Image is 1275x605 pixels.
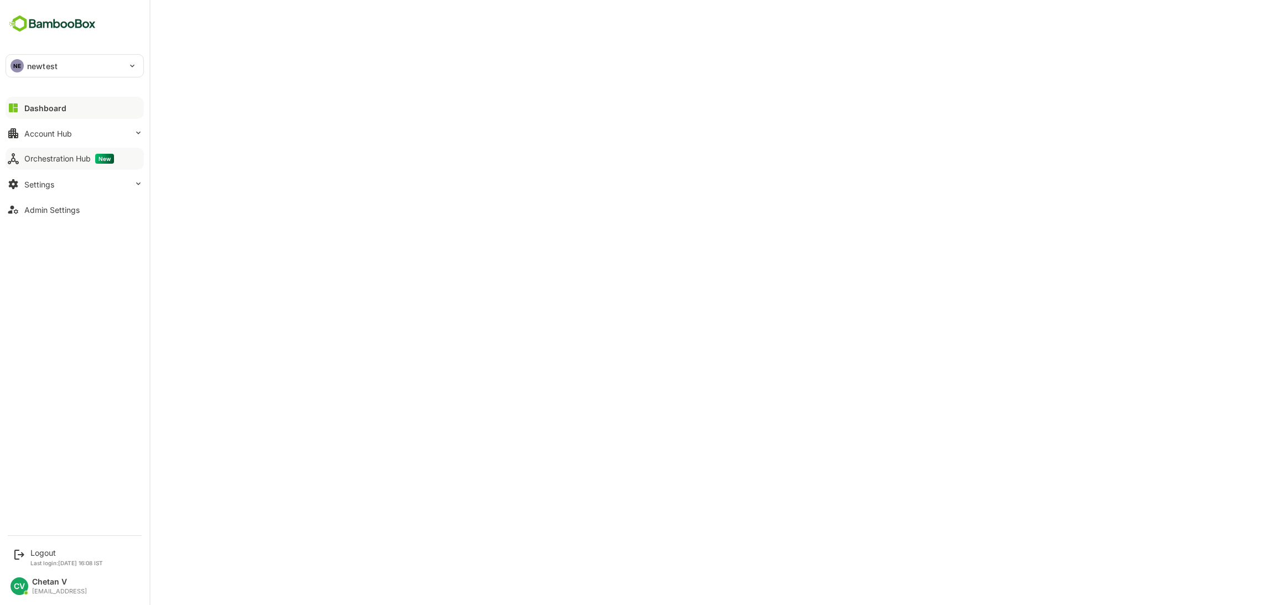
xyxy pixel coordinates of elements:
img: BambooboxFullLogoMark.5f36c76dfaba33ec1ec1367b70bb1252.svg [6,13,99,34]
div: Settings [24,180,54,189]
div: NEnewtest [6,55,143,77]
div: Orchestration Hub [24,154,114,164]
div: [EMAIL_ADDRESS] [32,588,87,595]
p: newtest [27,60,58,72]
button: Admin Settings [6,199,144,221]
button: Dashboard [6,97,144,119]
div: Logout [30,548,103,557]
button: Account Hub [6,122,144,144]
p: Last login: [DATE] 16:08 IST [30,560,103,566]
div: NE [11,59,24,72]
div: Chetan V [32,577,87,587]
div: Dashboard [24,103,66,113]
button: Settings [6,173,144,195]
div: Admin Settings [24,205,80,215]
span: New [95,154,114,164]
div: Account Hub [24,129,72,138]
div: CV [11,577,28,595]
button: Orchestration HubNew [6,148,144,170]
